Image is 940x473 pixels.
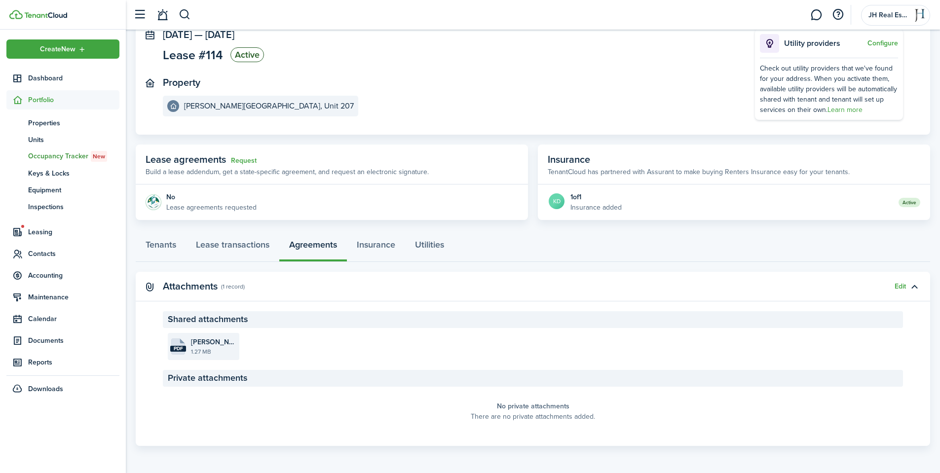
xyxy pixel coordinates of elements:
[28,118,119,128] span: Properties
[153,2,172,28] a: Notifications
[405,232,454,262] a: Utilities
[28,249,119,259] span: Contacts
[6,353,119,372] a: Reports
[136,232,186,262] a: Tenants
[28,202,119,212] span: Inspections
[205,27,234,42] span: [DATE]
[163,281,218,292] panel-main-title: Attachments
[6,69,119,88] a: Dashboard
[166,202,257,213] p: Lease agreements requested
[163,49,223,61] span: Lease #114
[28,292,119,302] span: Maintenance
[829,6,846,23] button: Open resource center
[548,167,850,177] p: TenantCloud has partnered with Assurant to make buying Renters Insurance easy for your tenants.
[146,194,161,210] img: Agreement e-sign
[194,27,203,42] span: —
[549,193,564,209] avatar-text: KD
[570,202,622,213] p: Insurance added
[28,185,119,195] span: Equipment
[28,73,119,83] span: Dashboard
[191,347,237,356] file-size: 1.27 MB
[28,151,119,162] span: Occupancy Tracker
[163,370,903,387] panel-main-section-header: Private attachments
[24,12,67,18] img: TenantCloud
[895,283,906,291] button: Edit
[760,63,898,115] div: Check out utility providers that we've found for your address. When you activate them, available ...
[6,198,119,215] a: Inspections
[28,227,119,237] span: Leasing
[548,192,565,212] a: KD
[6,131,119,148] a: Units
[906,278,923,295] button: Toggle accordion
[28,270,119,281] span: Accounting
[570,192,622,202] div: 1 of 1
[231,157,257,165] a: Request
[40,46,75,53] span: Create New
[136,311,930,446] panel-main-body: Toggle accordion
[93,152,105,161] span: New
[6,165,119,182] a: Keys & Locks
[170,338,186,355] file-icon: File
[28,384,63,394] span: Downloads
[28,95,119,105] span: Portfolio
[899,198,920,207] status: Active
[163,311,903,328] panel-main-section-header: Shared attachments
[6,182,119,198] a: Equipment
[28,135,119,145] span: Units
[221,282,245,291] panel-main-subtitle: (1 record)
[163,27,192,42] span: [DATE]
[186,232,279,262] a: Lease transactions
[6,39,119,59] button: Open menu
[784,37,865,49] p: Utility providers
[130,5,149,24] button: Open sidebar
[146,152,226,167] span: Lease agreements
[179,6,191,23] button: Search
[28,168,119,179] span: Keys & Locks
[146,167,429,177] p: Build a lease addendum, get a state-specific agreement, and request an electronic signature.
[497,401,569,411] panel-main-placeholder-title: No private attachments
[548,152,590,167] span: Insurance
[912,7,928,23] img: JH Real Estate Partners, LLC
[807,2,826,28] a: Messaging
[6,114,119,131] a: Properties
[184,102,354,110] e-details-info-title: [PERSON_NAME][GEOGRAPHIC_DATA], Unit 207
[347,232,405,262] a: Insurance
[9,10,23,19] img: TenantCloud
[28,335,119,346] span: Documents
[28,357,119,367] span: Reports
[170,346,186,352] file-extension: pdf
[867,39,898,47] button: Configure
[191,337,237,347] span: [PERSON_NAME] 207 Signed [PERSON_NAME].pdf
[471,411,595,422] panel-main-placeholder-description: There are no private attachments added.
[166,192,257,202] div: No
[230,47,264,62] status: Active
[868,12,908,19] span: JH Real Estate Partners, LLC
[163,77,200,88] panel-main-title: Property
[6,148,119,165] a: Occupancy TrackerNew
[827,105,863,115] a: Learn more
[28,314,119,324] span: Calendar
